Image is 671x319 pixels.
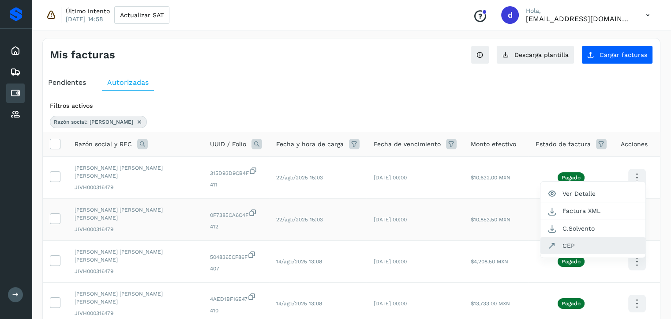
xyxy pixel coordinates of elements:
button: CEP [540,237,645,254]
div: Inicio [6,41,25,61]
div: Proveedores [6,105,25,124]
div: Cuentas por pagar [6,84,25,103]
button: Factura XML [540,202,645,220]
button: C.Solvento [540,220,645,237]
button: Ver Detalle [540,185,645,202]
div: Embarques [6,62,25,82]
